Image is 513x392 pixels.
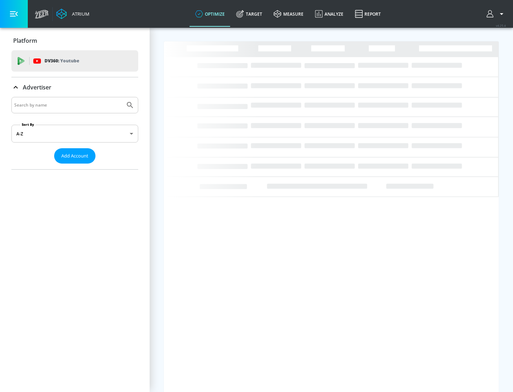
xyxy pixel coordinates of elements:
[11,77,138,97] div: Advertiser
[11,125,138,143] div: A-Z
[54,148,95,164] button: Add Account
[11,164,138,169] nav: list of Advertiser
[23,83,51,91] p: Advertiser
[496,24,506,27] span: v 4.25.4
[69,11,89,17] div: Atrium
[56,9,89,19] a: Atrium
[61,152,88,160] span: Add Account
[11,50,138,72] div: DV360: Youtube
[349,1,387,27] a: Report
[268,1,309,27] a: measure
[11,31,138,51] div: Platform
[14,100,122,110] input: Search by name
[60,57,79,65] p: Youtube
[11,97,138,169] div: Advertiser
[13,37,37,45] p: Platform
[190,1,230,27] a: optimize
[45,57,79,65] p: DV360:
[309,1,349,27] a: Analyze
[20,122,36,127] label: Sort By
[230,1,268,27] a: Target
